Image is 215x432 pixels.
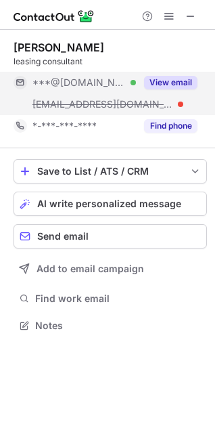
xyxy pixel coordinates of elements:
div: [PERSON_NAME] [14,41,104,54]
button: Find work email [14,289,207,308]
button: save-profile-one-click [14,159,207,183]
button: Reveal Button [144,76,197,89]
span: Send email [37,231,89,242]
button: Reveal Button [144,119,197,133]
img: ContactOut v5.3.10 [14,8,95,24]
button: Send email [14,224,207,249]
button: Add to email campaign [14,257,207,281]
button: AI write personalized message [14,192,207,216]
span: AI write personalized message [37,198,181,209]
div: leasing consultant [14,56,207,68]
span: ***@[DOMAIN_NAME] [32,77,126,89]
span: [EMAIL_ADDRESS][DOMAIN_NAME] [32,98,173,110]
span: Add to email campaign [37,263,144,274]
div: Save to List / ATS / CRM [37,166,183,177]
span: Find work email [35,293,201,305]
span: Notes [35,320,201,332]
button: Notes [14,316,207,335]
